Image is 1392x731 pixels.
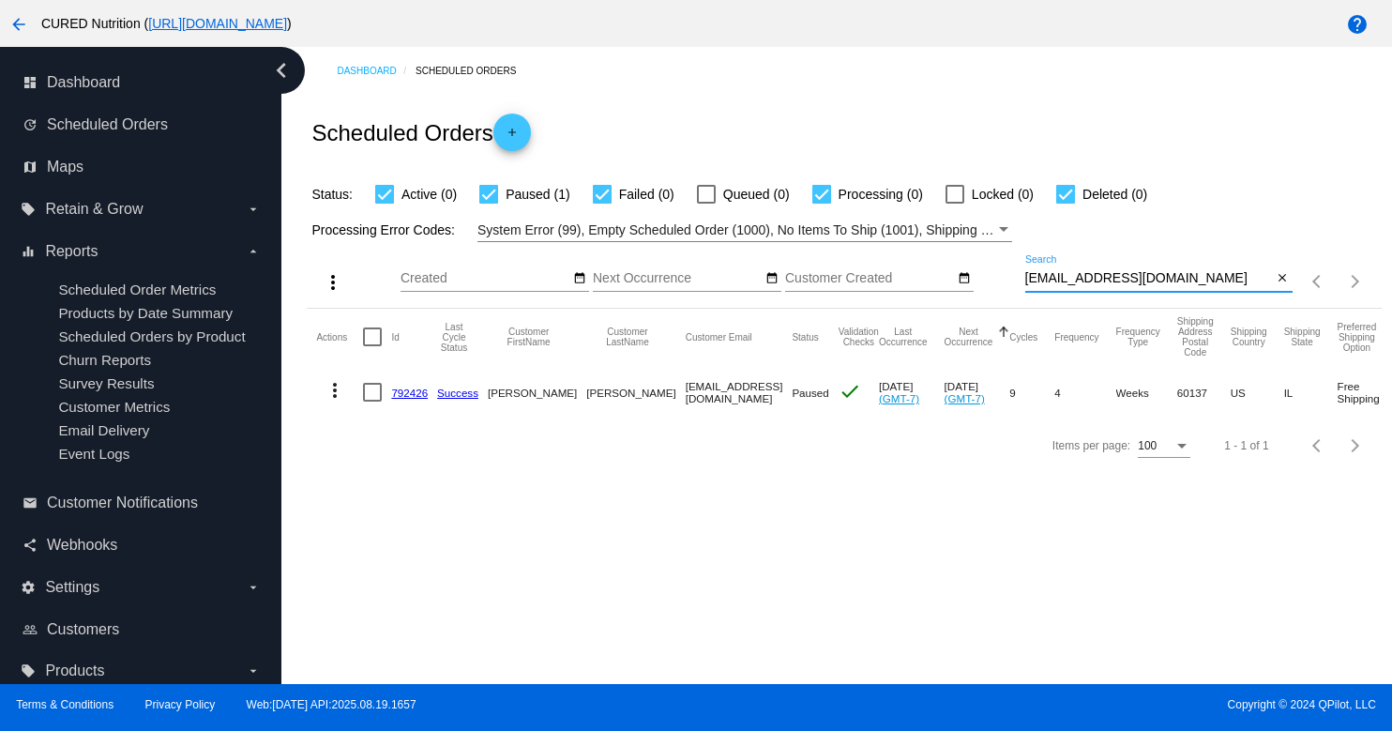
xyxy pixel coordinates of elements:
[266,55,296,85] i: chevron_left
[45,662,104,679] span: Products
[1138,439,1157,452] span: 100
[58,305,233,321] a: Products by Date Summary
[1284,365,1338,419] mat-cell: IL
[1177,316,1214,358] button: Change sorting for ShippingPostcode
[593,271,762,286] input: Next Occurrence
[58,399,170,415] a: Customer Metrics
[586,365,685,419] mat-cell: [PERSON_NAME]
[839,183,923,206] span: Processing (0)
[792,387,828,399] span: Paused
[945,365,1010,419] mat-cell: [DATE]
[488,365,586,419] mat-cell: [PERSON_NAME]
[1337,263,1374,300] button: Next page
[23,160,38,175] i: map
[879,392,919,404] a: (GMT-7)
[246,202,261,217] i: arrow_drop_down
[488,327,569,347] button: Change sorting for CustomerFirstName
[47,621,119,638] span: Customers
[416,56,533,85] a: Scheduled Orders
[1224,439,1268,452] div: 1 - 1 of 1
[47,116,168,133] span: Scheduled Orders
[1052,439,1130,452] div: Items per page:
[148,16,287,31] a: [URL][DOMAIN_NAME]
[1116,327,1160,347] button: Change sorting for FrequencyType
[879,327,928,347] button: Change sorting for LastOccurrenceUtc
[1346,13,1369,36] mat-icon: help
[58,352,151,368] a: Churn Reports
[246,580,261,595] i: arrow_drop_down
[1299,263,1337,300] button: Previous page
[437,322,471,353] button: Change sorting for LastProcessingCycleId
[58,422,149,438] a: Email Delivery
[686,331,752,343] button: Change sorting for CustomerEmail
[45,579,99,596] span: Settings
[324,379,346,402] mat-icon: more_vert
[1054,365,1115,419] mat-cell: 4
[23,75,38,90] i: dashboard
[1338,322,1377,353] button: Change sorting for PreferredShippingOption
[437,387,478,399] a: Success
[21,580,36,595] i: settings
[477,219,1012,242] mat-select: Filter by Processing Error Codes
[1054,331,1098,343] button: Change sorting for Frequency
[958,271,971,286] mat-icon: date_range
[686,365,793,419] mat-cell: [EMAIL_ADDRESS][DOMAIN_NAME]
[573,271,586,286] mat-icon: date_range
[23,530,261,560] a: share Webhooks
[23,622,38,637] i: people_outline
[1177,365,1231,419] mat-cell: 60137
[1009,365,1054,419] mat-cell: 9
[246,663,261,678] i: arrow_drop_down
[16,698,113,711] a: Terms & Conditions
[785,271,954,286] input: Customer Created
[247,698,416,711] a: Web:[DATE] API:2025.08.19.1657
[1337,427,1374,464] button: Next page
[23,68,261,98] a: dashboard Dashboard
[501,126,523,148] mat-icon: add
[1299,427,1337,464] button: Previous page
[972,183,1034,206] span: Locked (0)
[712,698,1376,711] span: Copyright © 2024 QPilot, LLC
[23,538,38,553] i: share
[311,222,455,237] span: Processing Error Codes:
[47,495,198,511] span: Customer Notifications
[45,243,98,260] span: Reports
[506,183,569,206] span: Paused (1)
[322,271,344,294] mat-icon: more_vert
[316,309,363,365] mat-header-cell: Actions
[23,615,261,645] a: people_outline Customers
[1231,327,1267,347] button: Change sorting for ShippingCountry
[337,56,416,85] a: Dashboard
[1273,269,1293,289] button: Clear
[23,488,261,518] a: email Customer Notifications
[401,271,569,286] input: Created
[8,13,30,36] mat-icon: arrow_back
[58,328,245,344] a: Scheduled Orders by Product
[45,201,143,218] span: Retain & Grow
[23,117,38,132] i: update
[47,537,117,554] span: Webhooks
[945,327,993,347] button: Change sorting for NextOccurrenceUtc
[58,282,216,297] a: Scheduled Order Metrics
[41,16,292,31] span: CURED Nutrition ( )
[311,187,353,202] span: Status:
[47,159,83,175] span: Maps
[311,114,530,151] h2: Scheduled Orders
[391,331,399,343] button: Change sorting for Id
[21,244,36,259] i: equalizer
[723,183,790,206] span: Queued (0)
[391,387,428,399] a: 792426
[23,152,261,182] a: map Maps
[58,446,129,462] a: Event Logs
[58,375,154,391] a: Survey Results
[23,495,38,510] i: email
[1025,271,1273,286] input: Search
[1276,271,1289,286] mat-icon: close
